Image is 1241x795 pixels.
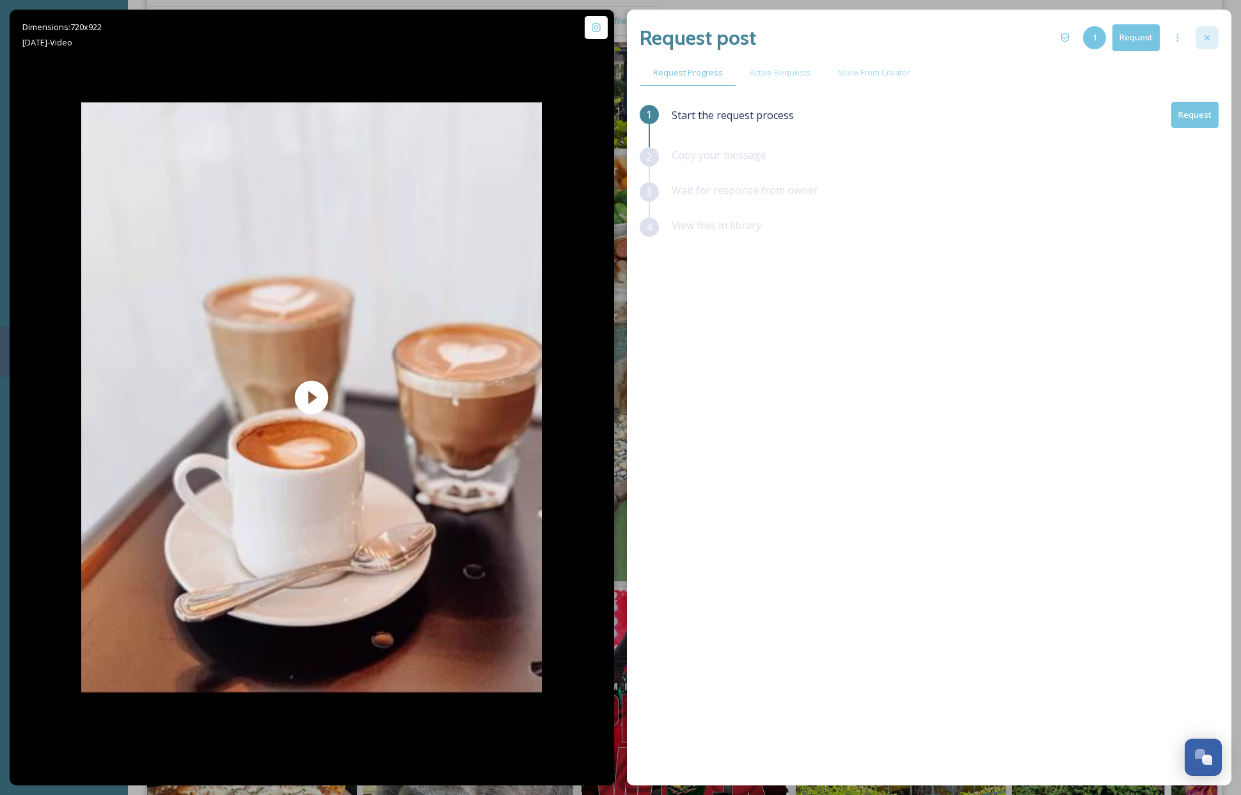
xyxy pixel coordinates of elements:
[672,218,761,232] span: View files in library
[750,67,811,79] span: Active Requests
[653,67,723,79] span: Request Progress
[646,107,652,122] span: 1
[672,148,766,162] span: Copy your message
[22,36,72,48] span: [DATE] - Video
[1185,739,1222,776] button: Open Chat
[646,184,652,200] span: 3
[646,149,652,165] span: 2
[1171,102,1219,128] button: Request
[838,67,910,79] span: More From Creator
[81,102,542,693] img: thumbnail
[640,22,756,53] h2: Request post
[646,220,652,235] span: 4
[672,108,794,123] span: Start the request process
[672,183,818,197] span: Wait for response from owner
[22,21,102,33] span: Dimensions: 720 x 922
[1093,31,1097,44] span: 1
[1112,24,1160,51] button: Request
